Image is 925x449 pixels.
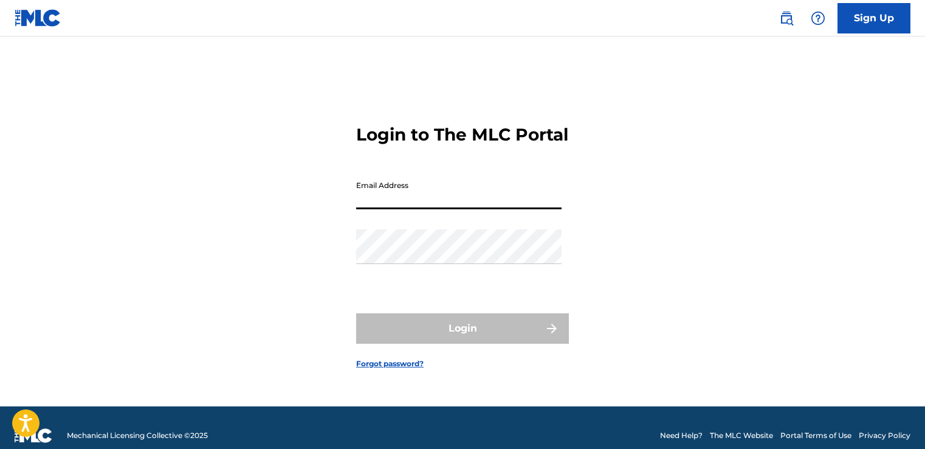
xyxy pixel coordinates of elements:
img: MLC Logo [15,9,61,27]
iframe: Chat Widget [864,391,925,449]
span: Mechanical Licensing Collective © 2025 [67,430,208,441]
a: Privacy Policy [859,430,910,441]
a: Need Help? [660,430,703,441]
img: logo [15,428,52,443]
a: Forgot password? [356,358,424,369]
a: Public Search [774,6,799,30]
a: Portal Terms of Use [780,430,851,441]
a: Sign Up [837,3,910,33]
h3: Login to The MLC Portal [356,124,568,145]
div: Help [806,6,830,30]
a: The MLC Website [710,430,773,441]
img: search [779,11,794,26]
img: help [811,11,825,26]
